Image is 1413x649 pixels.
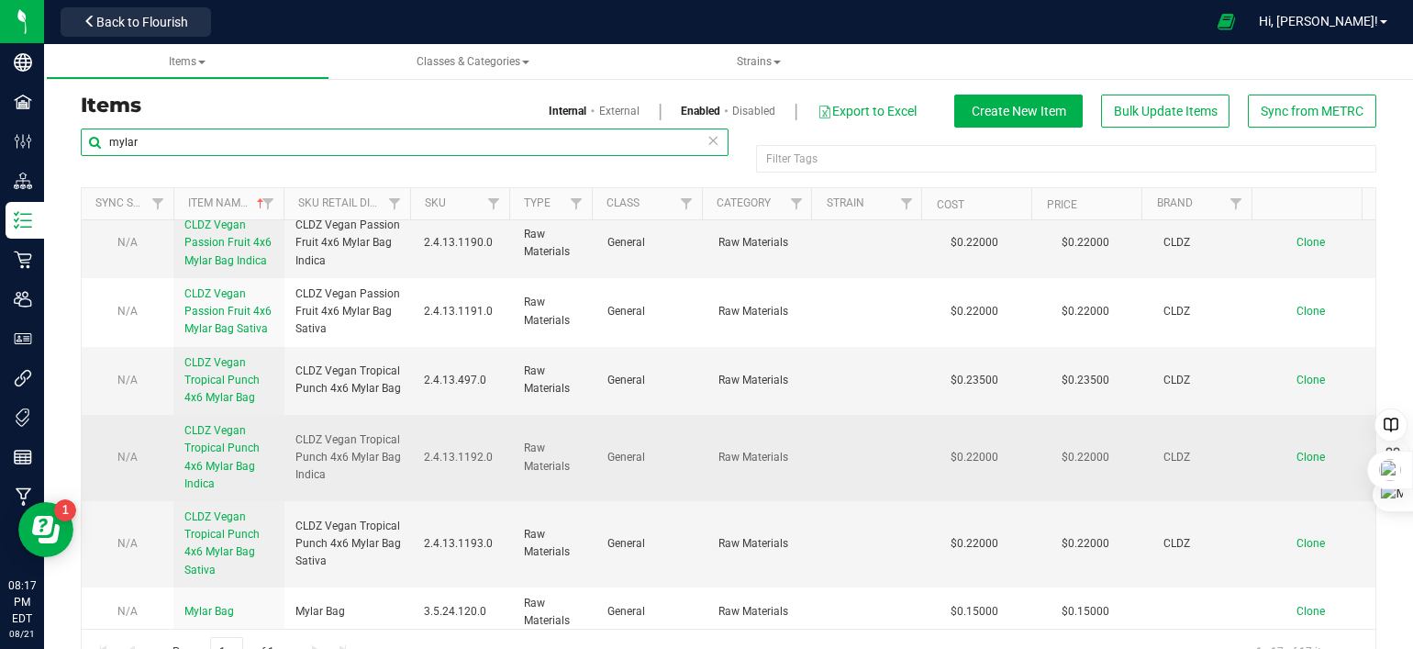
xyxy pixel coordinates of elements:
a: Clone [1296,236,1343,249]
span: N/A [117,537,138,550]
button: Sync from METRC [1248,95,1376,128]
a: CLDZ Vegan Tropical Punch 4x6 Mylar Bag Sativa [184,509,273,579]
span: CLDZ [1163,234,1252,252]
span: Clone [1296,605,1325,618]
a: Type [524,196,551,209]
inline-svg: Manufacturing [14,487,32,506]
span: Raw Materials [718,603,807,621]
span: CLDZ Vegan Tropical Punch 4x6 Mylar Bag Sativa [295,518,401,571]
a: Strain [827,196,864,209]
a: Filter [1221,188,1252,219]
p: 08:17 PM EDT [8,577,36,627]
button: Create New Item [954,95,1083,128]
a: CLDZ Vegan Tropical Punch 4x6 Mylar Bag Indica [184,422,273,493]
span: CLDZ [1163,535,1252,553]
a: Sku Retail Display Name [298,196,436,209]
span: Strains [737,55,781,68]
span: Raw Materials [718,372,807,389]
span: 2.4.13.1191.0 [424,303,502,320]
a: Filter [562,188,592,219]
span: 2.4.13.1193.0 [424,535,502,553]
span: $0.23500 [1052,367,1118,394]
span: Items [169,55,206,68]
a: Filter [253,188,284,219]
span: Clone [1296,451,1325,464]
inline-svg: User Roles [14,330,32,348]
span: Raw Materials [524,526,585,561]
a: CLDZ Vegan Passion Fruit 4x6 Mylar Bag Indica [184,217,273,270]
iframe: Resource center unread badge [54,499,76,521]
a: Internal [549,103,586,119]
span: CLDZ [1163,449,1252,466]
a: Price [1047,198,1077,211]
span: N/A [117,605,138,618]
span: 2.4.13.1192.0 [424,449,502,466]
span: Raw Materials [524,440,585,475]
span: 2.4.13.1190.0 [424,234,502,252]
span: General [607,372,696,389]
a: Clone [1296,537,1343,550]
span: Raw Materials [524,294,585,329]
span: CLDZ [1163,372,1252,389]
a: Clone [1296,451,1343,464]
span: $0.22000 [941,229,1007,256]
span: $0.15000 [941,599,1007,625]
a: Cost [937,198,964,211]
span: CLDZ Vegan Tropical Punch 4x6 Mylar Bag Sativa [184,510,260,576]
span: Raw Materials [718,234,807,252]
a: Clone [1296,374,1343,386]
h3: Items [81,95,715,117]
span: Mylar Bag [295,603,345,621]
span: $0.22000 [941,298,1007,325]
span: Sync from METRC [1261,104,1363,118]
span: Clone [1296,374,1325,386]
span: Open Ecommerce Menu [1206,4,1247,39]
span: Raw Materials [524,363,585,397]
inline-svg: Distribution [14,172,32,190]
span: $0.22000 [1052,229,1118,256]
span: Create New Item [972,104,1066,118]
span: Raw Materials [718,449,807,466]
span: $0.22000 [1052,298,1118,325]
button: Back to Flourish [61,7,211,37]
span: Raw Materials [718,535,807,553]
span: $0.23500 [941,367,1007,394]
p: 08/21 [8,627,36,641]
span: Classes & Categories [417,55,529,68]
span: Back to Flourish [96,15,188,29]
span: Raw Materials [524,595,585,630]
inline-svg: Company [14,53,32,72]
span: 3.5.24.120.0 [424,603,502,621]
span: General [607,535,696,553]
span: CLDZ Vegan Passion Fruit 4x6 Mylar Bag Sativa [184,287,272,335]
span: CLDZ [1163,303,1252,320]
a: Brand [1157,196,1193,209]
span: Hi, [PERSON_NAME]! [1259,14,1378,28]
span: $0.22000 [941,531,1007,557]
span: General [607,449,696,466]
span: Clone [1296,236,1325,249]
a: Filter [479,188,509,219]
button: Bulk Update Items [1101,95,1229,128]
span: N/A [117,451,138,464]
a: Filter [380,188,410,219]
a: Filter [671,188,701,219]
span: N/A [117,305,138,318]
inline-svg: Users [14,290,32,308]
span: CLDZ Vegan Tropical Punch 4x6 Mylar Bag [184,356,260,404]
a: Mylar Bag [184,603,234,621]
a: Filter [891,188,921,219]
inline-svg: Configuration [14,132,32,151]
a: SKU [425,196,446,209]
span: CLDZ Vegan Passion Fruit 4x6 Mylar Bag Sativa [295,285,401,339]
a: Filter [143,188,173,219]
span: 2.4.13.497.0 [424,372,502,389]
span: CLDZ Vegan Tropical Punch 4x6 Mylar Bag Indica [184,424,260,490]
span: $0.15000 [1052,599,1118,625]
span: Raw Materials [524,226,585,261]
span: General [607,303,696,320]
span: Clone [1296,305,1325,318]
a: Clone [1296,605,1343,618]
span: General [607,234,696,252]
input: Search Item Name, SKU Retail Name, or Part Number [81,129,729,156]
